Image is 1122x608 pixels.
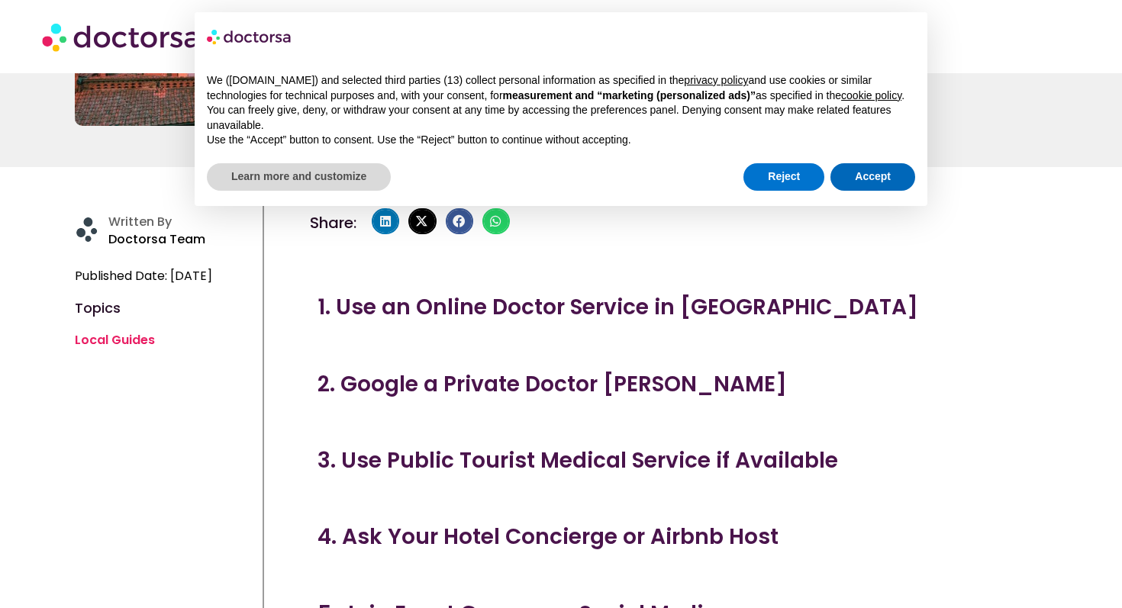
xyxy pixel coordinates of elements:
button: Learn more and customize [207,163,391,191]
h4: Share: [310,215,356,230]
div: Share on linkedin [372,208,399,234]
p: We ([DOMAIN_NAME]) and selected third parties (13) collect personal information as specified in t... [207,73,915,103]
button: Accept [830,163,915,191]
a: cookie policy [841,89,901,101]
h4: Written By [108,214,255,229]
h4: Topics [75,302,255,314]
h3: 3. Use Public Tourist Medical Service if Available [318,445,1040,477]
p: You can freely give, deny, or withdraw your consent at any time by accessing the preferences pane... [207,103,915,133]
div: Share on facebook [446,208,473,234]
img: logo [207,24,292,49]
h3: 4. Ask Your Hotel Concierge or Airbnb Host [318,521,1040,553]
button: Reject [743,163,824,191]
div: Share on x-twitter [408,208,436,234]
a: Local Guides [75,331,155,349]
div: Share on whatsapp [482,208,510,234]
a: privacy policy [684,74,748,86]
span: Published Date: [DATE] [75,265,212,287]
h3: 1. Use an Online Doctor Service in [GEOGRAPHIC_DATA] [318,291,1040,323]
h3: 2. Google a Private Doctor [PERSON_NAME] [318,368,1040,401]
p: Use the “Accept” button to consent. Use the “Reject” button to continue without accepting. [207,133,915,148]
strong: measurement and “marketing (personalized ads)” [503,89,756,101]
p: Doctorsa Team [108,229,255,250]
